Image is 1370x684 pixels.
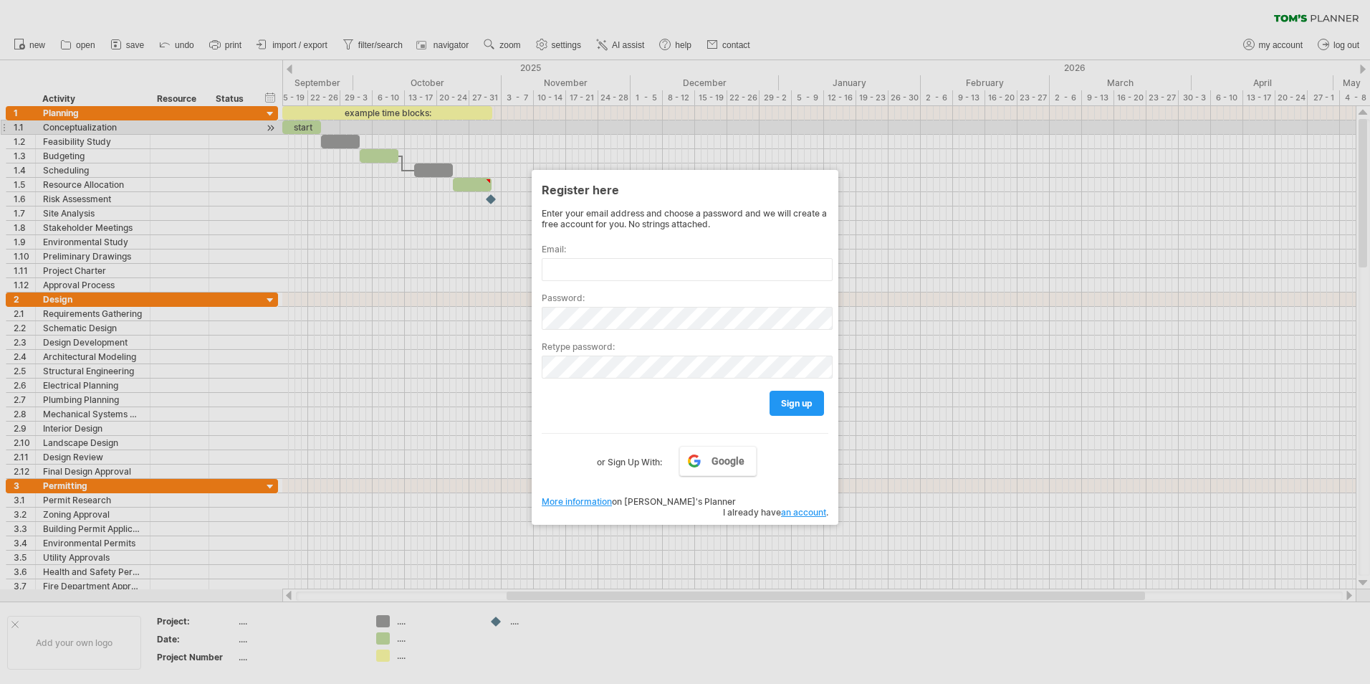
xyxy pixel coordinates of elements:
label: Password: [542,293,828,303]
a: an account [781,507,826,518]
a: Google [679,446,757,476]
div: Register here [542,176,828,202]
span: on [PERSON_NAME]'s Planner [542,496,736,507]
a: More information [542,496,612,507]
span: I already have . [723,507,828,518]
span: sign up [781,398,813,409]
div: Enter your email address and choose a password and we will create a free account for you. No stri... [542,208,828,229]
label: Email: [542,244,828,255]
label: Retype password: [542,341,828,352]
label: or Sign Up With: [597,446,662,470]
a: sign up [770,391,824,416]
span: Google [712,455,744,467]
